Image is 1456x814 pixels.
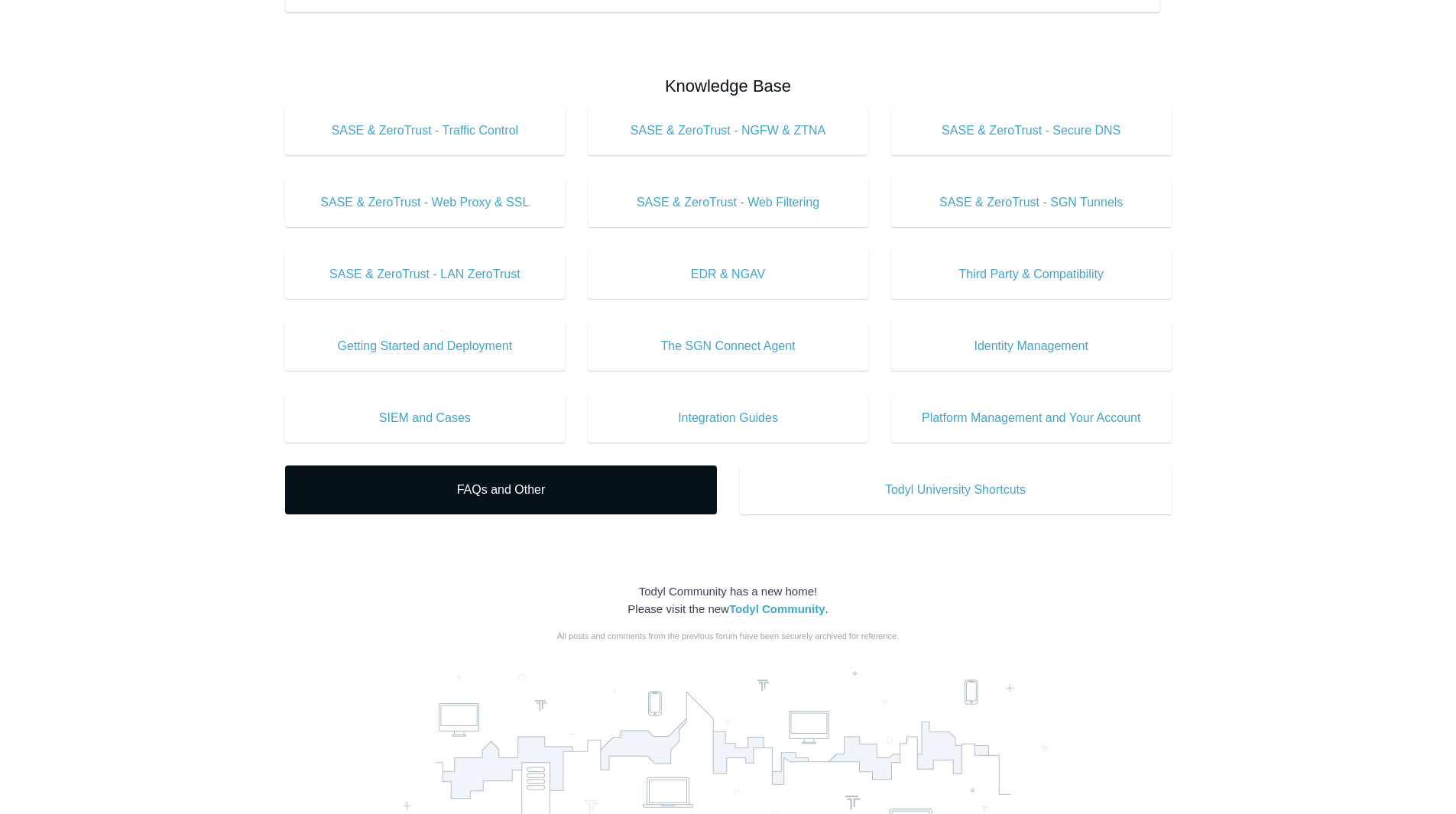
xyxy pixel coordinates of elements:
[763,481,1149,499] span: Todyl University Shortcuts
[914,409,1149,427] span: Platform Management and Your Account
[285,73,1172,99] h2: Knowledge Base
[285,630,1172,643] div: All posts and comments from the previous forum have been securely archived for reference.
[740,465,1172,514] a: Todyl University Shortcuts
[588,106,868,155] a: SASE & ZeroTrust - NGFW & ZTNA
[914,193,1149,212] span: SASE & ZeroTrust - SGN Tunnels
[588,394,868,443] a: Integration Guides
[588,250,868,299] a: EDR & NGAV
[611,409,845,427] span: Integration Guides
[285,322,566,371] a: Getting Started and Deployment
[588,178,868,227] a: SASE & ZeroTrust - Web Filtering
[285,178,566,227] a: SASE & ZeroTrust - Web Proxy & SSL
[308,122,543,140] span: SASE & ZeroTrust - Traffic Control
[914,337,1149,355] span: Identity Management
[611,122,845,140] span: SASE & ZeroTrust - NGFW & ZTNA
[914,122,1149,140] span: SASE & ZeroTrust - Secure DNS
[611,193,845,212] span: SASE & ZeroTrust - Web Filtering
[285,106,566,155] a: SASE & ZeroTrust - Traffic Control
[891,322,1172,371] a: Identity Management
[285,394,566,443] a: SIEM and Cases
[914,265,1149,284] span: Third Party & Compatibility
[308,481,694,499] span: FAQs and Other
[285,583,1172,618] div: Todyl Community has a new home! Please visit the new .
[729,602,825,615] a: Todyl Community
[891,250,1172,299] a: Third Party & Compatibility
[891,394,1172,443] a: Platform Management and Your Account
[891,106,1172,155] a: SASE & ZeroTrust - Secure DNS
[891,178,1172,227] a: SASE & ZeroTrust - SGN Tunnels
[308,409,543,427] span: SIEM and Cases
[308,265,543,284] span: SASE & ZeroTrust - LAN ZeroTrust
[588,322,868,371] a: The SGN Connect Agent
[611,337,845,355] span: The SGN Connect Agent
[308,337,543,355] span: Getting Started and Deployment
[611,265,845,284] span: EDR & NGAV
[285,250,566,299] a: SASE & ZeroTrust - LAN ZeroTrust
[308,193,543,212] span: SASE & ZeroTrust - Web Proxy & SSL
[285,465,717,514] a: FAQs and Other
